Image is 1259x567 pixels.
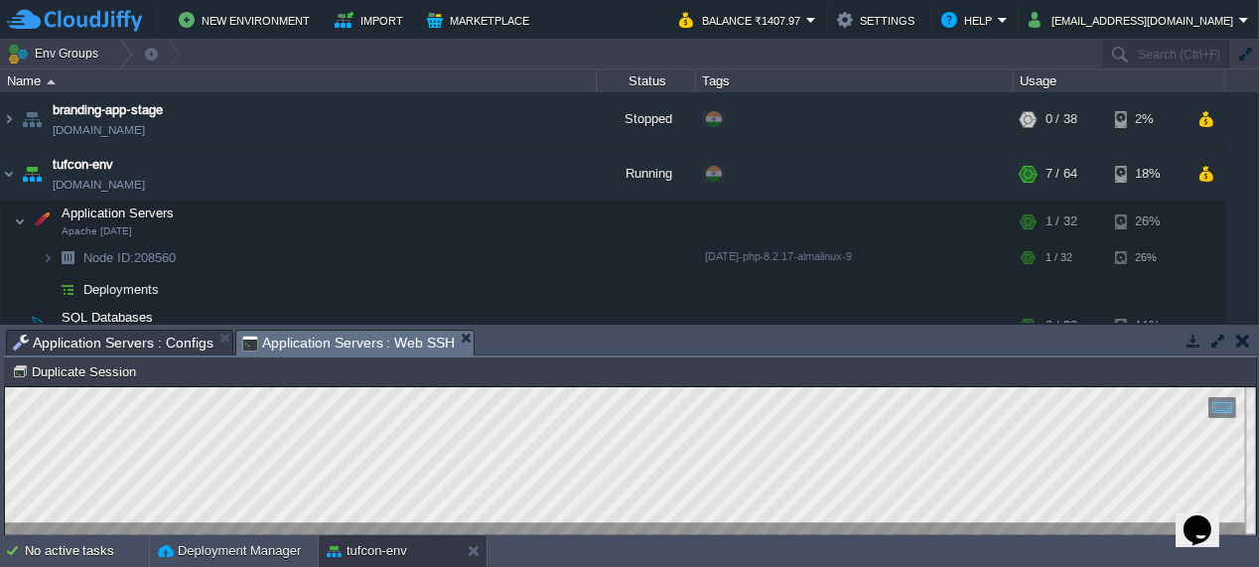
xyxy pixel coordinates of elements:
[2,70,596,92] div: Name
[83,250,134,265] span: Node ID:
[60,309,156,326] span: SQL Databases
[60,206,177,220] a: Application ServersApache [DATE]
[158,541,301,561] button: Deployment Manager
[18,92,46,146] img: AMDAwAAAACH5BAEAAAAALAAAAAABAAEAAAICRAEAOw==
[697,70,1013,92] div: Tags
[14,306,26,346] img: AMDAwAAAACH5BAEAAAAALAAAAAABAAEAAAICRAEAOw==
[1115,242,1180,273] div: 26%
[27,202,55,241] img: AMDAwAAAACH5BAEAAAAALAAAAAABAAEAAAICRAEAOw==
[335,8,409,32] button: Import
[42,242,54,273] img: AMDAwAAAACH5BAEAAAAALAAAAAABAAEAAAICRAEAOw==
[242,331,456,355] span: Application Servers : Web SSH
[81,281,162,298] a: Deployments
[597,147,696,201] div: Running
[62,225,132,237] span: Apache [DATE]
[427,8,535,32] button: Marketplace
[837,8,920,32] button: Settings
[7,40,105,68] button: Env Groups
[60,205,177,221] span: Application Servers
[18,147,46,201] img: AMDAwAAAACH5BAEAAAAALAAAAAABAAEAAAICRAEAOw==
[679,8,806,32] button: Balance ₹1407.97
[1046,147,1077,201] div: 7 / 64
[1046,306,1077,346] div: 6 / 32
[1046,92,1077,146] div: 0 / 38
[53,100,163,120] a: branding-app-stage
[81,249,179,266] span: 208560
[53,155,113,175] a: tufcon-env
[598,70,695,92] div: Status
[1029,8,1239,32] button: [EMAIL_ADDRESS][DOMAIN_NAME]
[54,274,81,305] img: AMDAwAAAACH5BAEAAAAALAAAAAABAAEAAAICRAEAOw==
[1,147,17,201] img: AMDAwAAAACH5BAEAAAAALAAAAAABAAEAAAICRAEAOw==
[25,535,149,567] div: No active tasks
[81,249,179,266] a: Node ID:208560
[1046,202,1077,241] div: 1 / 32
[13,331,213,354] span: Application Servers : Configs
[42,274,54,305] img: AMDAwAAAACH5BAEAAAAALAAAAAABAAEAAAICRAEAOw==
[53,175,145,195] a: [DOMAIN_NAME]
[1015,70,1224,92] div: Usage
[7,8,142,33] img: CloudJiffy
[705,250,852,262] span: [DATE]-php-8.2.17-almalinux-9
[54,242,81,273] img: AMDAwAAAACH5BAEAAAAALAAAAAABAAEAAAICRAEAOw==
[1115,92,1180,146] div: 2%
[27,306,55,346] img: AMDAwAAAACH5BAEAAAAALAAAAAABAAEAAAICRAEAOw==
[327,541,407,561] button: tufcon-env
[12,362,142,380] button: Duplicate Session
[1115,306,1180,346] div: 11%
[1046,242,1072,273] div: 1 / 32
[1176,488,1239,547] iframe: chat widget
[1115,202,1180,241] div: 26%
[1,92,17,146] img: AMDAwAAAACH5BAEAAAAALAAAAAABAAEAAAICRAEAOw==
[53,120,145,140] a: [DOMAIN_NAME]
[47,79,56,84] img: AMDAwAAAACH5BAEAAAAALAAAAAABAAEAAAICRAEAOw==
[179,8,316,32] button: New Environment
[60,310,156,325] a: SQL Databases
[14,202,26,241] img: AMDAwAAAACH5BAEAAAAALAAAAAABAAEAAAICRAEAOw==
[1115,147,1180,201] div: 18%
[597,92,696,146] div: Stopped
[941,8,998,32] button: Help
